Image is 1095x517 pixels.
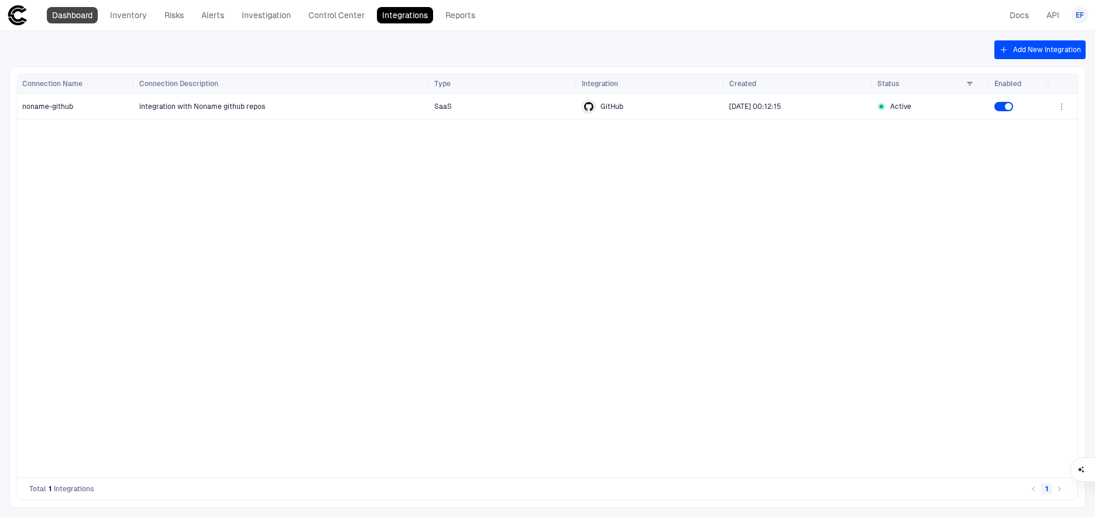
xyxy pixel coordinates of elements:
[105,7,152,23] a: Inventory
[236,7,296,23] a: Investigation
[377,7,433,23] a: Integrations
[303,7,370,23] a: Control Center
[877,79,900,88] span: Status
[139,102,265,111] span: integration with Noname github repos
[434,102,452,111] span: SaaS
[54,484,94,494] span: Integrations
[729,102,781,111] span: [DATE] 00:12:15
[22,79,83,88] span: Connection Name
[196,7,229,23] a: Alerts
[600,102,623,111] span: GitHub
[729,79,756,88] span: Created
[1041,7,1065,23] a: API
[582,79,618,88] span: Integration
[890,102,911,111] span: Active
[139,79,218,88] span: Connection Description
[1041,483,1052,495] button: page 1
[49,484,52,494] span: 1
[994,40,1086,59] button: Add New Integration
[1004,7,1034,23] a: Docs
[1027,482,1066,496] nav: pagination navigation
[440,7,480,23] a: Reports
[584,102,593,111] div: GitHub
[434,79,451,88] span: Type
[1072,7,1088,23] button: EF
[1076,11,1084,20] span: EF
[994,79,1021,88] span: Enabled
[29,484,46,494] span: Total
[22,102,73,111] span: noname-github
[47,7,98,23] a: Dashboard
[159,7,189,23] a: Risks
